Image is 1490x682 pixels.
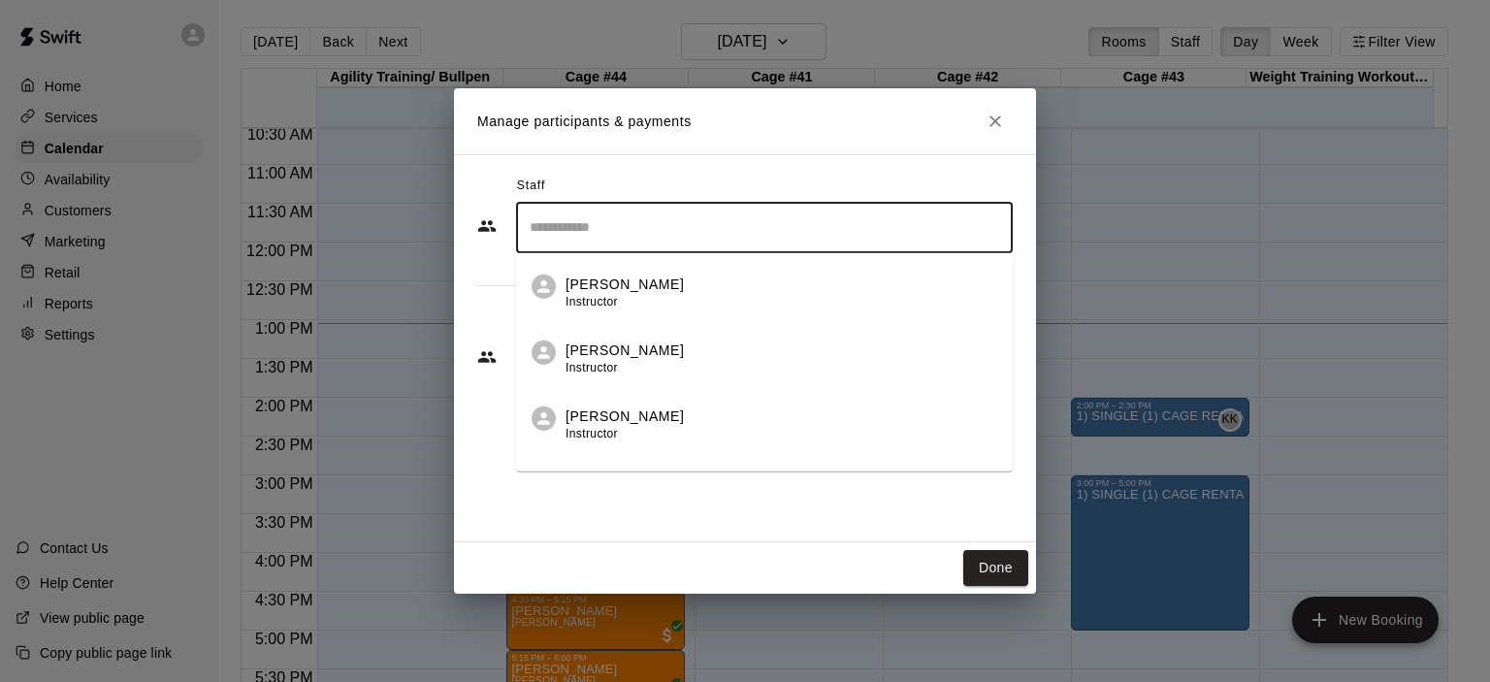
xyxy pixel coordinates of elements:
button: Close [978,104,1013,139]
p: [PERSON_NAME] [566,340,684,360]
div: Drew Sims [532,341,556,365]
div: Olivia Sanchez [532,406,556,431]
span: Instructor [566,427,618,440]
div: Kyle Kane [532,275,556,299]
span: Staff [517,171,545,202]
span: Instructor [566,361,618,374]
button: Done [963,550,1028,586]
svg: Customers [477,347,497,367]
p: Manage participants & payments [477,112,692,132]
svg: Staff [477,216,497,236]
p: [PERSON_NAME] [566,274,684,294]
p: [PERSON_NAME] [566,406,684,426]
span: Instructor [566,295,618,309]
div: Search staff [516,202,1013,253]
